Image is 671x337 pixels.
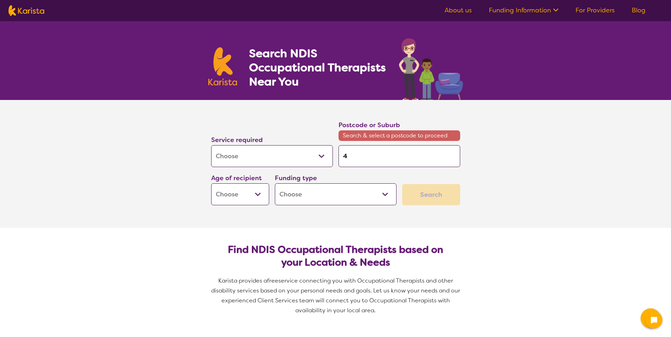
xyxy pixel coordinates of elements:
span: service connecting you with Occupational Therapists and other disability services based on your p... [211,277,462,314]
span: Search & select a postcode to proceed [339,130,460,141]
h1: Search NDIS Occupational Therapists Near You [249,46,387,89]
img: occupational-therapy [399,38,463,100]
a: About us [445,6,472,14]
img: Karista logo [208,47,237,85]
label: Postcode or Suburb [339,121,400,129]
label: Funding type [275,174,317,182]
span: Karista provides a [218,277,267,284]
a: Blog [632,6,646,14]
span: free [267,277,278,284]
h2: Find NDIS Occupational Therapists based on your Location & Needs [217,243,455,269]
label: Service required [211,136,263,144]
img: Karista logo [8,5,44,16]
label: Age of recipient [211,174,262,182]
a: For Providers [575,6,615,14]
button: Channel Menu [641,308,660,328]
a: Funding Information [489,6,559,14]
input: Type [339,145,460,167]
